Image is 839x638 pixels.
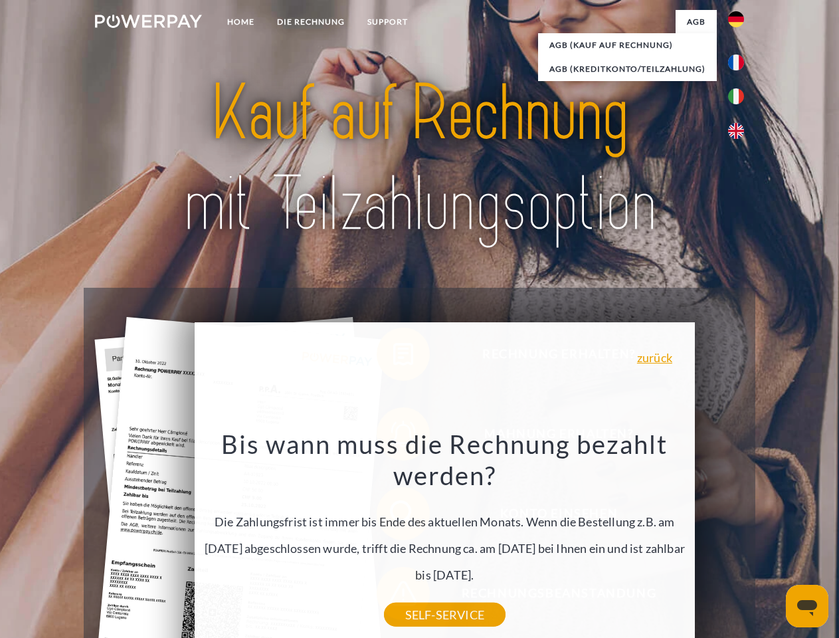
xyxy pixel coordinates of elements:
[266,10,356,34] a: DIE RECHNUNG
[728,54,744,70] img: fr
[356,10,419,34] a: SUPPORT
[676,10,717,34] a: agb
[637,352,672,364] a: zurück
[728,123,744,139] img: en
[384,603,506,627] a: SELF-SERVICE
[538,33,717,57] a: AGB (Kauf auf Rechnung)
[202,428,687,615] div: Die Zahlungsfrist ist immer bis Ende des aktuellen Monats. Wenn die Bestellung z.B. am [DATE] abg...
[538,57,717,81] a: AGB (Kreditkonto/Teilzahlung)
[728,11,744,27] img: de
[786,585,828,627] iframe: Schaltfläche zum Öffnen des Messaging-Fensters
[728,88,744,104] img: it
[127,64,712,255] img: title-powerpay_de.svg
[216,10,266,34] a: Home
[202,428,687,492] h3: Bis wann muss die Rechnung bezahlt werden?
[95,15,202,28] img: logo-powerpay-white.svg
